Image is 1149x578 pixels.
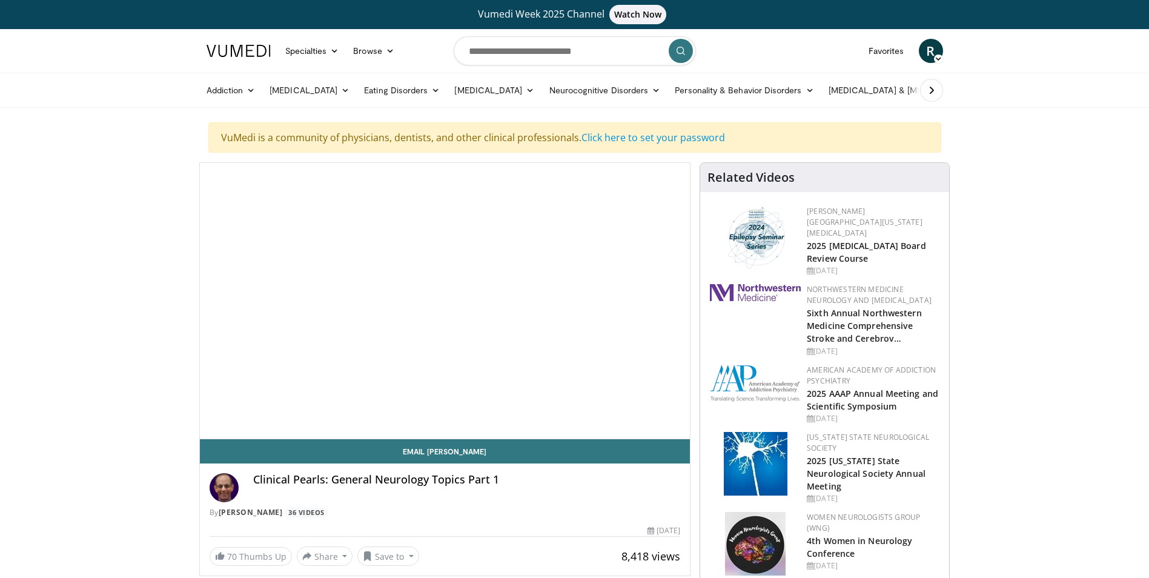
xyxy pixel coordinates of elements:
div: [DATE] [807,346,939,357]
a: Addiction [199,78,263,102]
a: Specialties [278,39,346,63]
span: 8,418 views [621,549,680,563]
div: [DATE] [647,525,680,536]
a: 2025 [US_STATE] State Neurological Society Annual Meeting [807,455,925,492]
img: VuMedi Logo [207,45,271,57]
a: [MEDICAL_DATA] & [MEDICAL_DATA] [821,78,995,102]
img: 2a462fb6-9365-492a-ac79-3166a6f924d8.png.150x105_q85_autocrop_double_scale_upscale_version-0.2.jpg [710,284,801,301]
a: Favorites [861,39,912,63]
div: [DATE] [807,413,939,424]
button: Save to [357,546,419,566]
img: acd9fda7-b660-4062-a2ed-b14b2bb56add.webp.150x105_q85_autocrop_double_scale_upscale_version-0.2.jpg [724,432,787,496]
span: Watch Now [609,5,667,24]
a: Vumedi Week 2025 ChannelWatch Now [208,5,941,24]
a: 4th Women in Neurology Conference [807,535,912,559]
h4: Clinical Pearls: General Neurology Topics Part 1 [253,473,681,487]
a: Northwestern Medicine Neurology and [MEDICAL_DATA] [807,284,932,305]
img: Avatar [210,473,239,502]
a: R [919,39,943,63]
div: [DATE] [807,493,939,504]
a: Sixth Annual Northwestern Medicine Comprehensive Stroke and Cerebrov… [807,307,922,344]
img: 76bc84c6-69a7-4c34-b56c-bd0b7f71564d.png.150x105_q85_autocrop_double_scale_upscale_version-0.2.png [723,206,789,270]
a: [MEDICAL_DATA] [262,78,357,102]
a: [PERSON_NAME] [219,507,283,517]
video-js: Video Player [200,163,690,439]
div: By [210,507,681,518]
a: Email [PERSON_NAME] [200,439,690,463]
a: 2025 AAAP Annual Meeting and Scientific Symposium [807,388,938,412]
input: Search topics, interventions [454,36,696,65]
a: Personality & Behavior Disorders [667,78,821,102]
div: [DATE] [807,265,939,276]
a: 70 Thumbs Up [210,547,292,566]
a: Neurocognitive Disorders [542,78,668,102]
a: 2025 [MEDICAL_DATA] Board Review Course [807,240,926,264]
a: Browse [346,39,402,63]
a: Click here to set your password [581,131,725,144]
a: 36 Videos [285,508,329,518]
a: [US_STATE] State Neurological Society [807,432,929,453]
h4: Related Videos [707,170,795,185]
a: American Academy of Addiction Psychiatry [807,365,936,386]
a: Eating Disorders [357,78,447,102]
span: 70 [227,551,237,562]
div: [DATE] [807,560,939,571]
img: 14d901f6-3e3b-40ba-bcee-b65699228850.jpg.150x105_q85_autocrop_double_scale_upscale_version-0.2.jpg [725,512,786,576]
a: [PERSON_NAME][GEOGRAPHIC_DATA][US_STATE][MEDICAL_DATA] [807,206,922,238]
a: Women Neurologists Group (WNG) [807,512,920,533]
img: f7c290de-70ae-47e0-9ae1-04035161c232.png.150x105_q85_autocrop_double_scale_upscale_version-0.2.png [710,365,801,402]
div: VuMedi is a community of physicians, dentists, and other clinical professionals. [208,122,941,153]
a: [MEDICAL_DATA] [447,78,541,102]
button: Share [297,546,353,566]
